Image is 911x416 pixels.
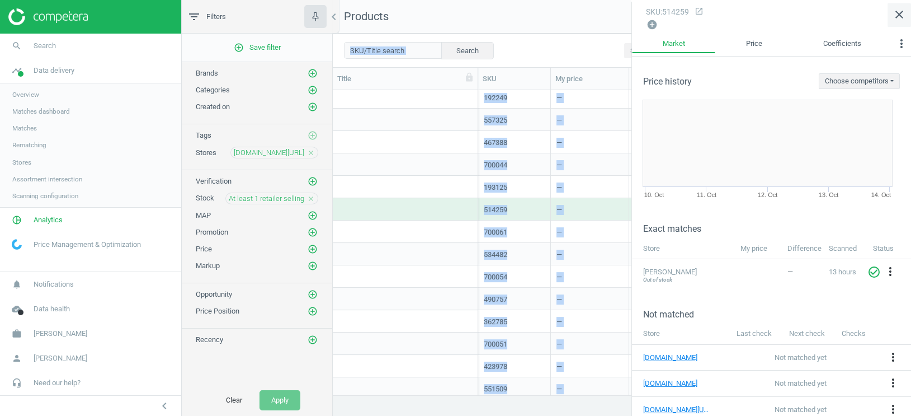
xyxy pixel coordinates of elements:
span: Verification [196,177,232,185]
button: Search [441,42,494,59]
a: [DOMAIN_NAME][URL] [643,405,710,415]
th: Scanned [823,238,867,259]
span: Filters [206,12,226,22]
div: 700054 [484,272,545,282]
button: add_circle_outline [307,289,318,300]
div: Title [337,74,473,84]
tspan: 13. Oct [819,191,838,198]
span: Notifications [34,279,74,289]
i: add_circle_outline [234,43,244,53]
span: Data health [34,304,70,314]
span: [PERSON_NAME] [643,267,699,277]
tspan: 11. Oct [697,191,716,198]
div: 193125 [484,183,545,193]
button: Clear [214,390,254,410]
div: 700061 [484,227,545,237]
h3: Exact matches [643,223,911,234]
i: open_in_new [695,7,704,16]
div: — [556,160,562,174]
tspan: 12. Oct [758,191,777,198]
i: close [307,149,315,157]
div: SKU [483,74,546,84]
span: Stores [196,148,216,157]
i: check_circle_outline [867,265,881,279]
div: 362785 [484,317,545,327]
a: Coefficients [793,34,892,53]
span: Matches [12,124,37,133]
div: — [556,362,562,376]
button: add_circle_outline [307,306,318,317]
i: more_vert [886,403,900,416]
button: add_circle_outline [307,176,318,187]
div: — [556,317,562,331]
div: 192249 [484,93,545,103]
span: Analytics [34,215,63,225]
span: Out of stock [643,276,672,284]
div: — [787,267,818,277]
th: Store [632,323,728,344]
span: Price [196,245,212,253]
i: add_circle_outline [308,289,318,300]
td: Not matched yet [728,371,874,397]
span: Scanning configuration [12,191,78,200]
i: headset_mic [6,372,27,394]
div: 423978 [484,362,545,372]
img: ajHJNr6hYgQAAAAASUVORK5CYII= [8,8,88,25]
div: — [556,250,562,264]
i: add_circle_outline [308,244,318,254]
div: — [556,115,562,129]
button: Select all on page (200) [624,43,711,59]
i: add_circle_outline [308,102,318,112]
span: Assortment intersection [12,175,82,184]
button: add_circle_outline [307,227,318,238]
span: Tags [196,131,211,139]
div: — [556,183,562,197]
i: chevron_left [327,10,341,24]
div: 700044 [484,160,545,170]
span: Price Management & Optimization [34,240,141,250]
th: My price [735,238,782,259]
div: — [556,205,562,219]
div: 557325 [484,115,545,125]
th: Difference [782,238,823,259]
span: At least 1 retailer selling [229,194,304,204]
button: add_circle_outline [307,260,318,272]
span: Search [34,41,56,51]
button: add_circle [646,18,658,31]
span: [DOMAIN_NAME][URL] [234,148,304,158]
button: add_circle_outline [307,85,318,96]
h3: Not matched [643,309,911,320]
i: close [307,195,315,203]
button: more_vert [884,265,897,279]
i: add_circle [646,19,658,30]
i: notifications [6,274,27,295]
i: add_circle_outline [308,211,318,221]
button: add_circle_outline [307,101,318,113]
span: [PERSON_NAME] [34,329,87,339]
input: SKU/Title search [344,42,442,59]
td: Not matched yet [728,344,874,371]
div: grid [333,90,911,396]
div: My price [555,74,624,84]
span: sku [646,7,660,16]
i: timeline [6,60,27,81]
i: person [6,348,27,369]
div: — [556,93,562,107]
button: add_circle_outlineSave filter [182,36,332,59]
span: Categories [196,86,230,94]
span: Stores [12,158,31,167]
button: Apply [259,390,300,410]
img: wGWNvw8QSZomAAAAABJRU5ErkJggg== [12,239,22,250]
span: Overview [12,90,39,99]
i: cloud_done [6,298,27,320]
i: more_vert [895,37,908,50]
div: — [556,339,562,353]
button: more_vert [886,376,900,391]
span: Matches dashboard [12,107,70,116]
i: add_circle_outline [308,306,318,316]
span: Created on [196,102,230,111]
span: MAP [196,211,211,219]
div: — [556,272,562,286]
span: Brands [196,69,218,77]
i: add_circle_outline [308,130,318,141]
